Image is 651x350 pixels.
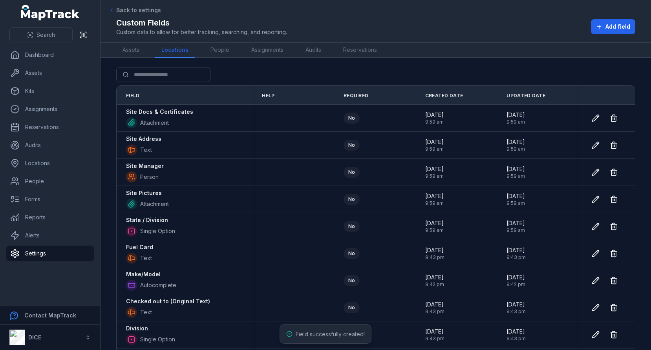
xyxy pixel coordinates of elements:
span: [DATE] [507,111,525,119]
span: [DATE] [425,111,444,119]
span: [DATE] [507,246,526,254]
span: 9:59 am [425,119,444,125]
span: 9:42 pm [425,281,444,288]
time: 09/09/2025, 9:59:12 am [425,138,444,152]
span: Field successfully created! [296,331,365,337]
div: No [344,140,360,151]
a: Settings [6,246,94,261]
span: Required [344,93,368,99]
strong: Make/Model [126,270,161,278]
span: 9:43 pm [507,335,526,342]
span: 9:43 pm [425,308,444,315]
time: 15/09/2025, 9:43:47 pm [507,246,526,261]
span: Text [140,308,152,316]
strong: Checked out to (Original Text) [126,297,210,305]
span: [DATE] [425,273,444,281]
span: [DATE] [425,138,444,146]
a: Reservations [6,119,94,135]
div: No [344,221,360,232]
span: Text [140,146,152,154]
span: [DATE] [425,219,444,227]
span: [DATE] [425,246,444,254]
span: [DATE] [425,301,444,308]
strong: Site Manager [126,162,164,170]
span: [DATE] [507,219,525,227]
time: 09/09/2025, 9:59:12 am [507,219,525,233]
strong: Fuel Card [126,243,153,251]
time: 09/09/2025, 9:59:12 am [425,219,444,233]
span: [DATE] [425,192,444,200]
a: Assets [6,65,94,81]
span: 9:59 am [425,146,444,152]
span: 9:59 am [507,173,525,179]
span: Help [262,93,274,99]
a: Assets [116,43,146,58]
strong: Contact MapTrack [24,312,76,319]
time: 09/09/2025, 9:59:12 am [507,192,525,206]
time: 15/09/2025, 9:43:13 pm [507,328,526,342]
div: No [344,113,360,124]
a: Kits [6,83,94,99]
span: Text [140,254,152,262]
span: Created Date [425,93,463,99]
div: No [344,302,360,313]
span: 9:59 am [507,200,525,206]
time: 15/09/2025, 9:43:47 pm [425,246,444,261]
div: No [344,275,360,286]
strong: Division [126,324,148,332]
a: Assignments [245,43,290,58]
time: 15/09/2025, 9:42:17 pm [507,273,525,288]
span: Single Option [140,227,175,235]
a: Dashboard [6,47,94,63]
time: 09/09/2025, 9:59:12 am [507,111,525,125]
span: Attachment [140,200,169,208]
span: [DATE] [425,328,444,335]
span: 9:59 am [425,200,444,206]
span: Person [140,173,159,181]
a: Audits [6,137,94,153]
h2: Custom Fields [116,17,287,28]
span: Attachment [140,119,169,127]
time: 15/09/2025, 9:42:17 pm [425,273,444,288]
strong: State / Division [126,216,168,224]
strong: DICE [28,334,41,341]
span: [DATE] [507,301,526,308]
span: [DATE] [507,273,525,281]
span: [DATE] [507,138,525,146]
span: 9:43 pm [507,308,526,315]
span: 9:42 pm [507,281,525,288]
strong: Site Pictures [126,189,162,197]
a: Back to settings [108,6,161,14]
time: 09/09/2025, 9:59:12 am [507,165,525,179]
a: MapTrack [21,5,80,20]
strong: Site Docs & Certificates [126,108,193,116]
a: Locations [6,155,94,171]
span: Single Option [140,335,175,343]
a: People [204,43,236,58]
span: [DATE] [507,165,525,173]
span: [DATE] [507,192,525,200]
span: 9:59 am [425,227,444,233]
time: 09/09/2025, 9:59:12 am [425,192,444,206]
span: [DATE] [507,328,526,335]
a: Assignments [6,101,94,117]
a: Audits [299,43,327,58]
span: Autocomplete [140,281,176,289]
span: 9:43 pm [425,335,444,342]
a: Alerts [6,228,94,243]
time: 09/09/2025, 9:59:12 am [425,111,444,125]
a: People [6,173,94,189]
span: 9:43 pm [507,254,526,261]
button: Search [9,27,73,42]
time: 15/09/2025, 9:43:13 pm [425,328,444,342]
span: Add field [605,23,630,31]
span: Search [37,31,55,39]
div: No [344,248,360,259]
span: Custom data to allow for better tracking, searching, and reporting. [116,28,287,36]
time: 15/09/2025, 9:43:35 pm [425,301,444,315]
span: 9:59 am [507,146,525,152]
time: 09/09/2025, 9:59:12 am [425,165,444,179]
a: Reports [6,210,94,225]
time: 15/09/2025, 9:43:35 pm [507,301,526,315]
div: No [344,194,360,205]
